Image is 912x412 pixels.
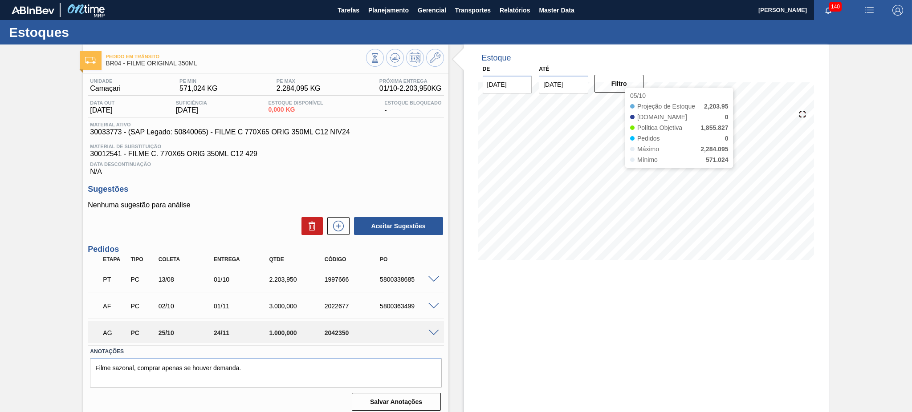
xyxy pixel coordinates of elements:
[354,217,443,235] button: Aceitar Sugestões
[88,185,444,194] h3: Sugestões
[179,85,217,93] span: 571,024 KG
[88,201,444,209] p: Nenhuma sugestão para análise
[864,5,875,16] img: userActions
[892,5,903,16] img: Logout
[156,329,219,336] div: 25/10/2025
[277,78,321,84] span: PE MAX
[128,256,157,263] div: Tipo
[176,100,207,105] span: Suficiência
[500,5,530,16] span: Relatórios
[378,303,440,310] div: 5800363499
[156,256,219,263] div: Coleta
[85,57,96,64] img: Ícone
[539,76,588,93] input: dd/mm/yyyy
[378,276,440,283] div: 5800338685
[267,329,329,336] div: 1.000,000
[483,76,532,93] input: dd/mm/yyyy
[277,85,321,93] span: 2.284,095 KG
[101,256,130,263] div: Etapa
[90,345,441,358] label: Anotações
[103,329,127,336] p: AG
[379,85,442,93] span: 01/10 - 2.203,950 KG
[322,329,385,336] div: 2042350
[539,66,549,72] label: Até
[9,27,167,37] h1: Estoques
[368,5,409,16] span: Planejamento
[455,5,491,16] span: Transportes
[267,276,329,283] div: 2.203,950
[128,303,157,310] div: Pedido de Compra
[483,66,490,72] label: De
[366,49,384,67] button: Visão Geral dos Estoques
[322,276,385,283] div: 1997666
[128,276,157,283] div: Pedido de Compra
[379,78,442,84] span: Próxima Entrega
[352,393,441,411] button: Salvar Anotações
[90,78,120,84] span: Unidade
[101,270,130,289] div: Pedido em Trânsito
[426,49,444,67] button: Ir ao Master Data / Geral
[382,100,444,114] div: -
[297,217,323,235] div: Excluir Sugestões
[212,329,274,336] div: 24/11/2025
[88,158,444,176] div: N/A
[106,60,366,67] span: BR04 - FILME ORIGINAL 350ML
[814,4,843,16] button: Notificações
[406,49,424,67] button: Programar Estoque
[90,144,441,149] span: Material de Substituição
[386,49,404,67] button: Atualizar Gráfico
[90,358,441,388] textarea: Filme sazonal, comprar apenas se houver demanda.
[482,53,511,63] div: Estoque
[12,6,54,14] img: TNhmsLtSVTkK8tSr43FrP2fwEKptu5GPRR3wAAAABJRU5ErkJggg==
[322,303,385,310] div: 2022677
[322,256,385,263] div: Código
[212,256,274,263] div: Entrega
[350,216,444,236] div: Aceitar Sugestões
[829,2,842,12] span: 140
[418,5,446,16] span: Gerencial
[156,276,219,283] div: 13/08/2025
[179,78,217,84] span: PE MIN
[323,217,350,235] div: Nova sugestão
[338,5,359,16] span: Tarefas
[212,276,274,283] div: 01/10/2025
[268,106,323,113] span: 0,000 KG
[268,100,323,105] span: Estoque Disponível
[539,5,574,16] span: Master Data
[103,303,127,310] p: AF
[106,54,366,59] span: Pedido em Trânsito
[384,100,441,105] span: Estoque Bloqueado
[156,303,219,310] div: 02/10/2025
[378,256,440,263] div: PO
[101,296,130,316] div: Aguardando Faturamento
[176,106,207,114] span: [DATE]
[90,85,120,93] span: Camaçari
[594,75,644,93] button: Filtro
[88,245,444,254] h3: Pedidos
[267,256,329,263] div: Qtde
[90,150,441,158] span: 30012541 - FILME C. 770X65 ORIG 350ML C12 429
[101,323,130,343] div: Aguardando Aprovação do Gestor
[212,303,274,310] div: 01/11/2025
[90,106,114,114] span: [DATE]
[90,122,350,127] span: Material ativo
[90,162,441,167] span: Data Descontinuação
[90,128,350,136] span: 30033773 - (SAP Legado: 50840065) - FILME C 770X65 ORIG 350ML C12 NIV24
[103,276,127,283] p: PT
[128,329,157,336] div: Pedido de Compra
[267,303,329,310] div: 3.000,000
[90,100,114,105] span: Data out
